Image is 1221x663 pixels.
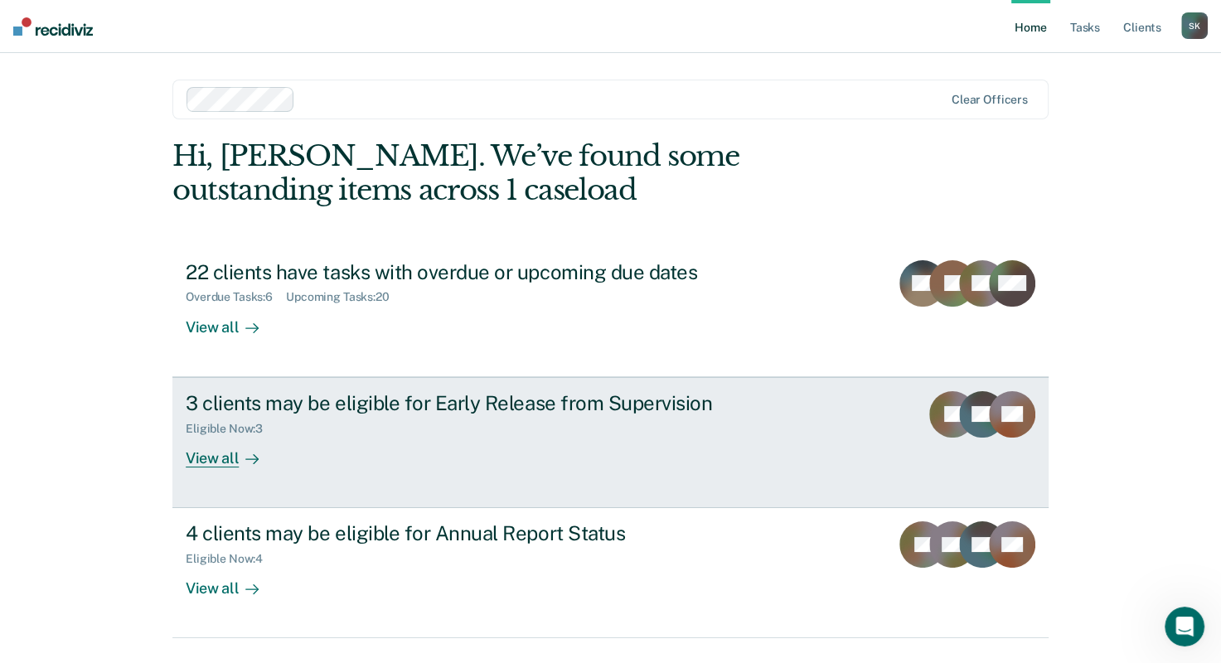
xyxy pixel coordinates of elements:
div: View all [186,566,279,598]
a: 3 clients may be eligible for Early Release from SupervisionEligible Now:3View all [172,377,1049,508]
div: 4 clients may be eligible for Annual Report Status [186,521,768,545]
div: Eligible Now : 3 [186,422,276,436]
iframe: Intercom live chat [1165,607,1204,646]
button: SK [1181,12,1208,39]
div: Eligible Now : 4 [186,552,276,566]
div: Overdue Tasks : 6 [186,290,286,304]
div: View all [186,435,279,467]
div: Hi, [PERSON_NAME]. We’ve found some outstanding items across 1 caseload [172,139,873,207]
div: Clear officers [952,93,1028,107]
a: 4 clients may be eligible for Annual Report StatusEligible Now:4View all [172,508,1049,638]
div: Upcoming Tasks : 20 [286,290,403,304]
a: 22 clients have tasks with overdue or upcoming due datesOverdue Tasks:6Upcoming Tasks:20View all [172,247,1049,377]
div: 3 clients may be eligible for Early Release from Supervision [186,391,768,415]
div: 22 clients have tasks with overdue or upcoming due dates [186,260,768,284]
img: Recidiviz [13,17,93,36]
div: S K [1181,12,1208,39]
div: View all [186,304,279,336]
